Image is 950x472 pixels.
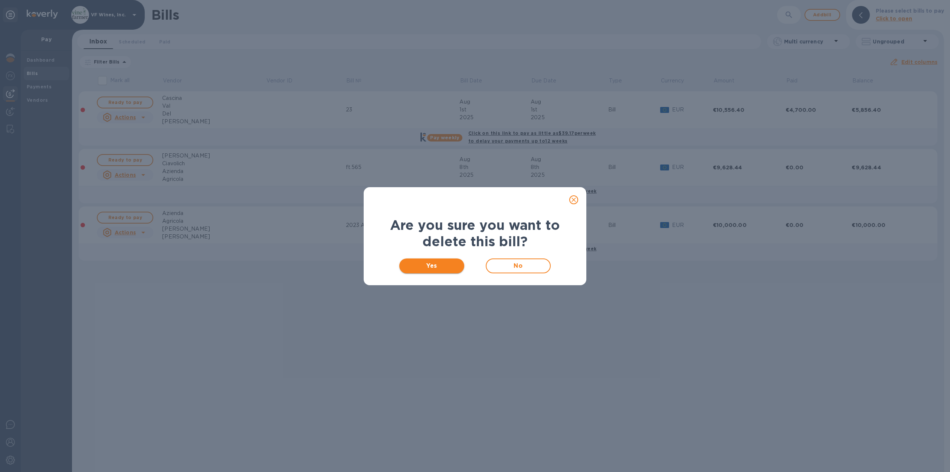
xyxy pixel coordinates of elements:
[405,261,458,270] span: Yes
[492,261,544,270] span: No
[486,258,551,273] button: No
[399,258,464,273] button: Yes
[565,191,583,209] button: close
[390,217,560,250] b: Are you sure you want to delete this bill?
